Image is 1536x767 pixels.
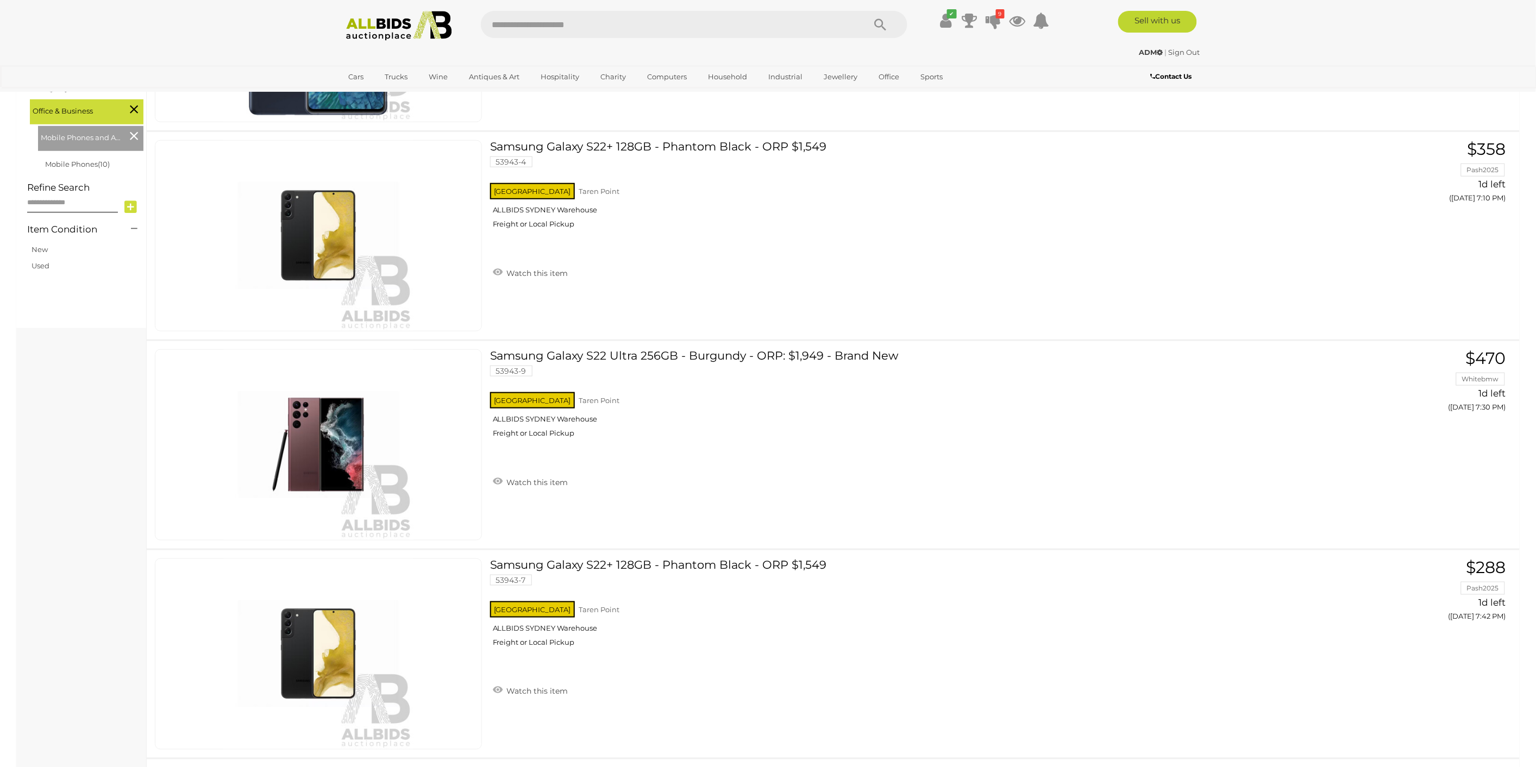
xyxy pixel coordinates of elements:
[1139,48,1165,56] a: ADM
[853,11,907,38] button: Search
[498,558,1283,655] a: Samsung Galaxy S22+ 128GB - Phantom Black - ORP $1,549 53943-7 [GEOGRAPHIC_DATA] Taren Point ALLB...
[223,559,413,749] img: 53943-7a.jpeg
[1169,48,1200,56] a: Sign Out
[98,160,110,168] span: (10)
[27,183,143,193] h4: Refine Search
[1150,71,1194,83] a: Contact Us
[223,141,413,331] img: 53943-4a.jpeg
[27,82,115,92] h4: Category
[986,11,1002,30] a: 9
[594,68,634,86] a: Charity
[490,682,571,699] a: Watch this item
[504,687,568,696] span: Watch this item
[534,68,587,86] a: Hospitality
[340,11,458,41] img: Allbids.com.au
[947,9,957,18] i: ✔
[498,140,1283,237] a: Samsung Galaxy S22+ 128GB - Phantom Black - ORP $1,549 53943-4 [GEOGRAPHIC_DATA] Taren Point ALLB...
[504,477,568,487] span: Watch this item
[490,264,571,280] a: Watch this item
[996,9,1005,18] i: 9
[1468,139,1506,159] span: $358
[45,160,110,168] a: Mobile Phones(10)
[1139,48,1163,56] strong: ADM
[32,261,49,270] a: Used
[33,102,114,117] span: Office & Business
[342,86,433,104] a: [GEOGRAPHIC_DATA]
[762,68,810,86] a: Industrial
[378,68,415,86] a: Trucks
[1299,349,1509,417] a: $470 Whitebmw 1d left ([DATE] 7:30 PM)
[32,245,48,254] a: New
[1118,11,1197,33] a: Sell with us
[490,473,571,489] a: Watch this item
[1299,140,1509,208] a: $358 Pash2025 1d left ([DATE] 7:10 PM)
[1150,72,1192,80] b: Contact Us
[938,11,954,30] a: ✔
[498,349,1283,446] a: Samsung Galaxy S22 Ultra 256GB - Burgundy - ORP: $1,949 - Brand New 53943-9 [GEOGRAPHIC_DATA] Tar...
[1165,48,1167,56] span: |
[41,129,122,144] span: Mobile Phones and Accessories
[462,68,527,86] a: Antiques & Art
[223,350,413,540] img: 53943-9a.jpg
[422,68,455,86] a: Wine
[1466,348,1506,368] span: $470
[504,268,568,278] span: Watch this item
[1299,558,1509,626] a: $288 Pash2025 1d left ([DATE] 7:42 PM)
[342,68,371,86] a: Cars
[27,224,115,235] h4: Item Condition
[701,68,755,86] a: Household
[872,68,907,86] a: Office
[1466,557,1506,577] span: $288
[817,68,865,86] a: Jewellery
[641,68,694,86] a: Computers
[914,68,950,86] a: Sports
